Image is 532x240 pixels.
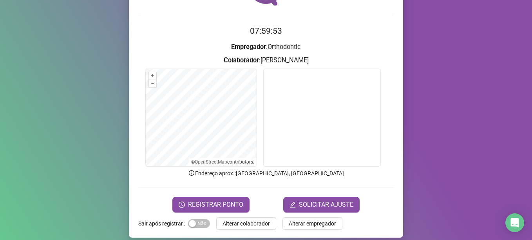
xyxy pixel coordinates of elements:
div: Open Intercom Messenger [505,213,524,232]
h3: : Orthodontic [138,42,394,52]
label: Sair após registrar [138,217,188,230]
button: Alterar empregador [282,217,342,230]
button: REGISTRAR PONTO [172,197,250,213]
time: 07:59:53 [250,26,282,36]
span: info-circle [188,169,195,176]
span: REGISTRAR PONTO [188,200,243,209]
li: © contributors. [191,159,254,165]
span: clock-circle [179,202,185,208]
span: Alterar empregador [289,219,336,228]
strong: Colaborador [224,56,259,64]
a: OpenStreetMap [195,159,227,165]
button: – [149,80,156,87]
button: + [149,72,156,80]
strong: Empregador [231,43,266,51]
button: editSOLICITAR AJUSTE [283,197,360,213]
span: edit [290,202,296,208]
h3: : [PERSON_NAME] [138,55,394,65]
span: SOLICITAR AJUSTE [299,200,353,209]
p: Endereço aprox. : [GEOGRAPHIC_DATA], [GEOGRAPHIC_DATA] [138,169,394,178]
span: Alterar colaborador [223,219,270,228]
button: Alterar colaborador [216,217,276,230]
